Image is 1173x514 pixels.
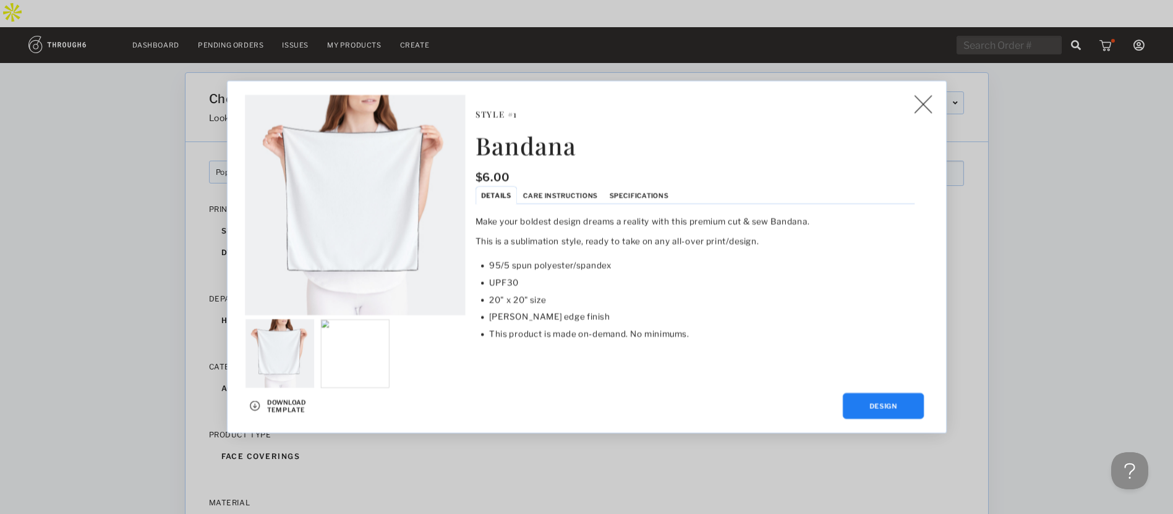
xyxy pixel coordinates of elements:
[609,192,668,200] span: Specifications
[914,95,932,114] img: icon_button_x_thin.7ff7c24d.svg
[475,171,914,184] h2: $ 6.00
[843,393,924,419] button: Design
[523,192,597,200] span: Care Instructions
[481,192,511,200] span: Details
[1111,452,1148,489] iframe: Toggle Customer Support
[475,233,914,250] p: This is a sublimation style, ready to take on any all-over print/design.
[489,291,915,308] li: 20" x 20" size
[267,398,306,413] a: Download Template
[475,213,914,230] p: Make your boldest design dreams a reality with this premium cut & sew Bandana.
[245,319,314,388] img: c432780e-1b2b-4772-a765-7c0adde4d576.jpg
[489,326,915,343] li: This product is made on-demand. No minimums.
[489,308,915,326] li: [PERSON_NAME] edge finish
[489,274,915,291] li: UPF30
[249,401,260,411] img: icon_button_download.25f86ee2.svg
[475,109,914,120] h3: Style # 1
[489,257,915,274] li: 95/5 spun polyester/spandex
[475,129,914,161] h1: Bandana
[320,319,389,388] img: a2342bdf-5f7a-4aeb-bc3c-1ea8240f506f.ai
